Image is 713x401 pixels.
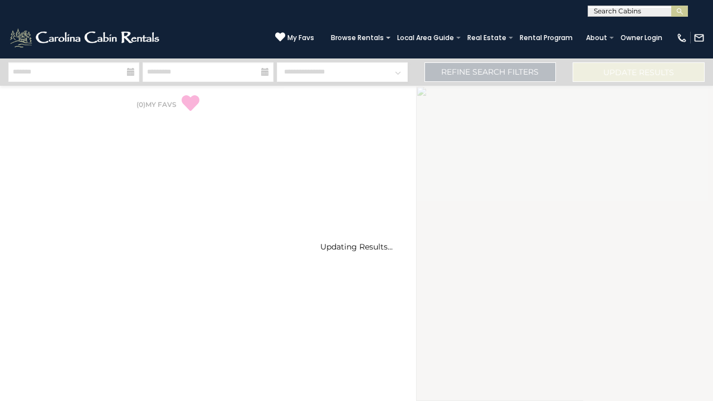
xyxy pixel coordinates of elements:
img: phone-regular-white.png [676,32,687,43]
a: Owner Login [615,30,668,46]
a: About [580,30,613,46]
img: mail-regular-white.png [694,32,705,43]
a: Browse Rentals [325,30,389,46]
img: White-1-2.png [8,27,163,49]
a: Rental Program [514,30,578,46]
a: Real Estate [462,30,512,46]
span: My Favs [287,33,314,43]
a: My Favs [275,32,314,43]
a: Local Area Guide [392,30,460,46]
